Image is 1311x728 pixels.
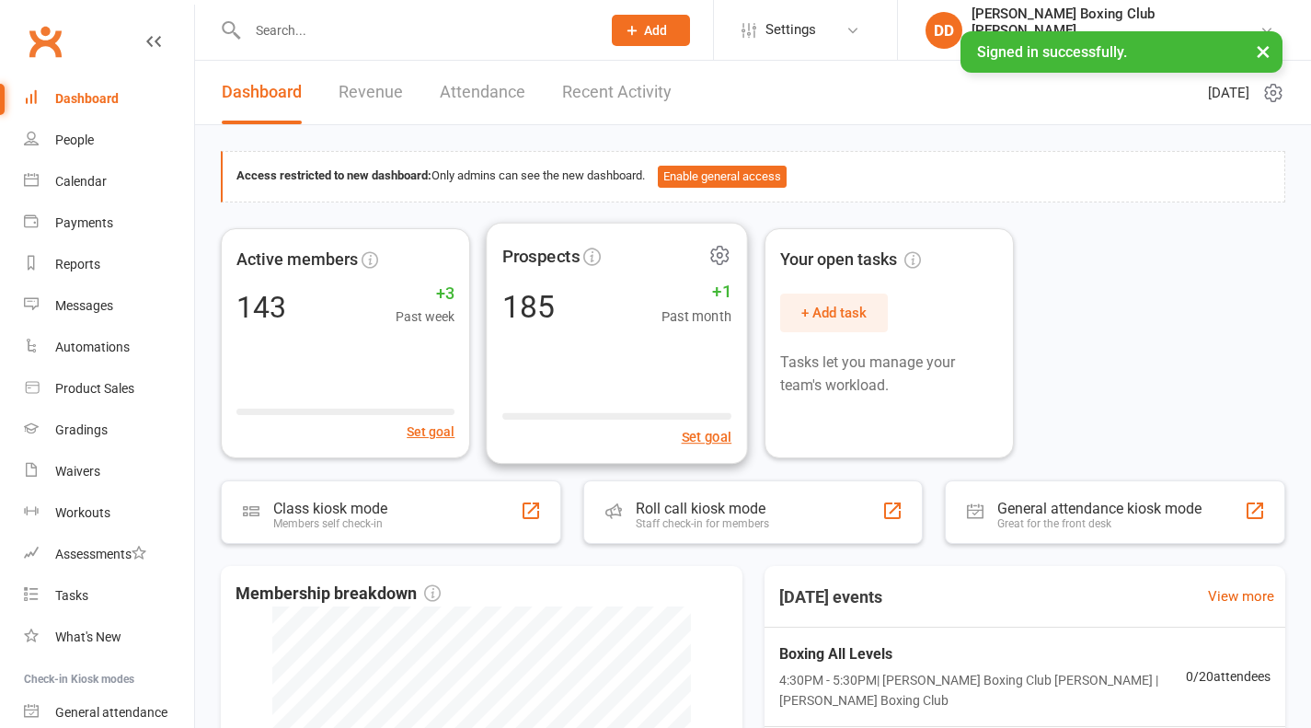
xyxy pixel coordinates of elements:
[236,581,441,607] span: Membership breakdown
[396,306,454,327] span: Past week
[658,166,787,188] button: Enable general access
[765,581,897,614] h3: [DATE] events
[55,340,130,354] div: Automations
[24,451,194,492] a: Waivers
[24,244,194,285] a: Reports
[612,15,690,46] button: Add
[24,492,194,534] a: Workouts
[997,500,1202,517] div: General attendance kiosk mode
[55,422,108,437] div: Gradings
[562,61,672,124] a: Recent Activity
[780,294,888,332] button: + Add task
[24,202,194,244] a: Payments
[644,23,667,38] span: Add
[24,327,194,368] a: Automations
[502,242,580,270] span: Prospects
[55,133,94,147] div: People
[24,161,194,202] a: Calendar
[779,642,1187,666] span: Boxing All Levels
[779,670,1187,711] span: 4:30PM - 5:30PM | [PERSON_NAME] Boxing Club [PERSON_NAME] | [PERSON_NAME] Boxing Club
[24,410,194,451] a: Gradings
[780,351,998,398] p: Tasks let you manage your team's workload.
[502,290,555,321] div: 185
[997,517,1202,530] div: Great for the front desk
[236,168,431,182] strong: Access restricted to new dashboard:
[682,425,732,447] button: Set goal
[977,43,1127,61] span: Signed in successfully.
[24,78,194,120] a: Dashboard
[55,381,134,396] div: Product Sales
[765,9,816,51] span: Settings
[636,500,769,517] div: Roll call kiosk mode
[440,61,525,124] a: Attendance
[55,588,88,603] div: Tasks
[222,61,302,124] a: Dashboard
[273,517,387,530] div: Members self check-in
[1186,666,1271,687] span: 0 / 20 attendees
[636,517,769,530] div: Staff check-in for members
[236,247,358,273] span: Active members
[236,293,286,322] div: 143
[55,174,107,189] div: Calendar
[55,464,100,479] div: Waivers
[24,534,194,575] a: Assessments
[24,285,194,327] a: Messages
[24,368,194,410] a: Product Sales
[55,298,113,313] div: Messages
[55,505,110,520] div: Workouts
[396,281,454,307] span: +3
[661,277,732,305] span: +1
[22,18,68,64] a: Clubworx
[55,257,100,272] div: Reports
[1208,585,1274,607] a: View more
[926,12,962,49] div: DD
[339,61,403,124] a: Revenue
[661,305,732,327] span: Past month
[24,617,194,658] a: What's New
[24,120,194,161] a: People
[55,630,121,644] div: What's New
[972,6,1259,39] div: [PERSON_NAME] Boxing Club [PERSON_NAME]
[1208,82,1249,104] span: [DATE]
[780,247,921,273] span: Your open tasks
[273,500,387,517] div: Class kiosk mode
[407,422,454,442] button: Set goal
[242,17,588,43] input: Search...
[55,215,113,230] div: Payments
[236,166,1271,188] div: Only admins can see the new dashboard.
[55,91,119,106] div: Dashboard
[24,575,194,617] a: Tasks
[55,705,167,720] div: General attendance
[55,547,146,561] div: Assessments
[1247,31,1280,71] button: ×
